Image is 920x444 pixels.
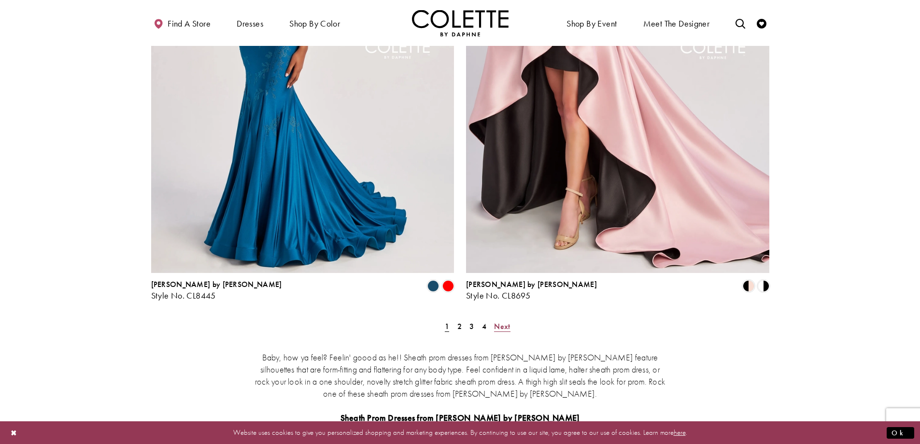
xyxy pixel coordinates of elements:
[289,19,340,29] span: Shop by color
[442,319,452,333] span: Current Page
[887,427,914,439] button: Submit Dialog
[412,10,509,36] a: Visit Home Page
[643,19,710,29] span: Meet the designer
[255,351,665,400] p: Baby, how ya feel? Feelin' goood as he!! Sheath prom dresses from [PERSON_NAME] by [PERSON_NAME] ...
[466,280,597,301] div: Colette by Daphne Style No. CL8695
[467,319,477,333] a: Page 3
[151,279,282,289] span: [PERSON_NAME] by [PERSON_NAME]
[758,280,769,292] i: Black/White
[641,10,712,36] a: Meet the designer
[340,412,580,423] strong: Sheath Prom Dresses from [PERSON_NAME] by [PERSON_NAME]
[566,19,617,29] span: Shop By Event
[427,280,439,292] i: Dark Turquoise
[445,321,449,331] span: 1
[469,321,474,331] span: 3
[564,10,619,36] span: Shop By Event
[754,10,769,36] a: Check Wishlist
[674,428,686,437] a: here
[237,19,263,29] span: Dresses
[234,10,266,36] span: Dresses
[479,319,489,333] a: Page 4
[151,290,216,301] span: Style No. CL8445
[491,319,513,333] a: Next Page
[6,424,22,441] button: Close Dialog
[733,10,748,36] a: Toggle search
[168,19,211,29] span: Find a store
[442,280,454,292] i: Red
[151,280,282,301] div: Colette by Daphne Style No. CL8445
[454,319,465,333] a: Page 2
[466,279,597,289] span: [PERSON_NAME] by [PERSON_NAME]
[743,280,754,292] i: Black/Blush
[287,10,342,36] span: Shop by color
[494,321,510,331] span: Next
[482,321,486,331] span: 4
[466,290,530,301] span: Style No. CL8695
[70,426,850,439] p: Website uses cookies to give you personalized shopping and marketing experiences. By continuing t...
[412,10,509,36] img: Colette by Daphne
[457,321,462,331] span: 2
[151,10,213,36] a: Find a store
